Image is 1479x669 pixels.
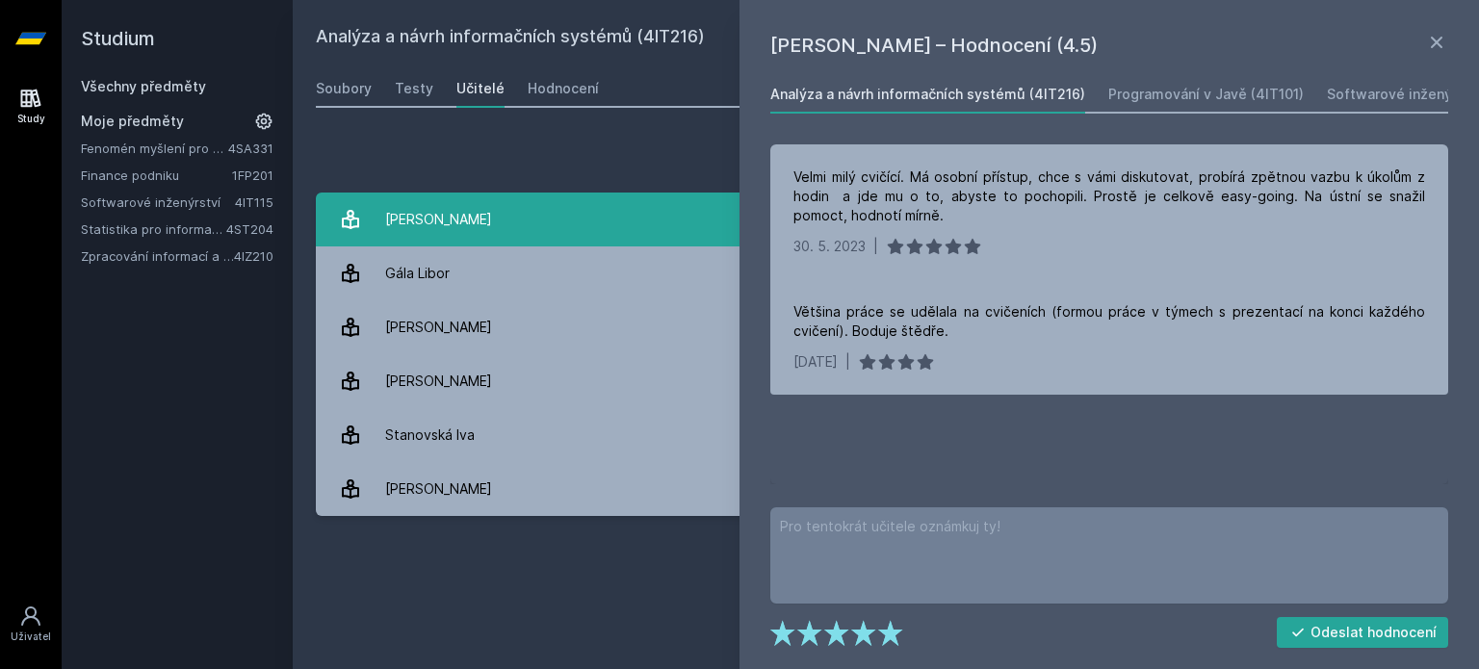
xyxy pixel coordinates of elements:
div: [PERSON_NAME] [385,200,492,239]
a: [PERSON_NAME] 2 hodnocení 4.5 [316,462,1456,516]
h2: Analýza a návrh informačních systémů (4IT216) [316,23,1240,54]
a: Všechny předměty [81,78,206,94]
a: 4SA331 [228,141,273,156]
a: Statistika pro informatiky [81,219,226,239]
a: Hodnocení [528,69,599,108]
div: [PERSON_NAME] [385,362,492,400]
a: [PERSON_NAME] 1 hodnocení 5.0 [316,354,1456,408]
a: 4ST204 [226,221,273,237]
div: Velmi milý cvičící. Má osobní přístup, chce s vámi diskutovat, probírá zpětnou vazbu k úkolům z h... [793,167,1425,225]
div: Většina práce se udělala na cvičeních (formou práce v týmech s prezentací na konci každého cvičen... [793,302,1425,341]
a: Finance podniku [81,166,232,185]
div: [PERSON_NAME] [385,470,492,508]
a: Fenomén myšlení pro manažery [81,139,228,158]
a: Stanovská Iva 1 hodnocení 5.0 [316,408,1456,462]
div: Uživatel [11,630,51,644]
a: Study [4,77,58,136]
div: | [873,237,878,256]
a: Učitelé [456,69,505,108]
div: Učitelé [456,79,505,98]
a: 4IT115 [235,194,273,210]
a: [PERSON_NAME] 8 hodnocení 4.9 [316,193,1456,246]
a: Zpracování informací a znalostí [81,246,234,266]
div: Testy [395,79,433,98]
div: Soubory [316,79,372,98]
a: Softwarové inženýrství [81,193,235,212]
div: [PERSON_NAME] [385,308,492,347]
div: Hodnocení [528,79,599,98]
div: 30. 5. 2023 [793,237,866,256]
a: 4IZ210 [234,248,273,264]
div: [DATE] [793,352,838,372]
a: Testy [395,69,433,108]
a: [PERSON_NAME] 1 hodnocení 5.0 [316,300,1456,354]
a: Gála Libor 1 hodnocení 5.0 [316,246,1456,300]
div: | [845,352,850,372]
a: Soubory [316,69,372,108]
div: Stanovská Iva [385,416,475,454]
div: Gála Libor [385,254,450,293]
div: Study [17,112,45,126]
a: 1FP201 [232,167,273,183]
a: Uživatel [4,595,58,654]
span: Moje předměty [81,112,184,131]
